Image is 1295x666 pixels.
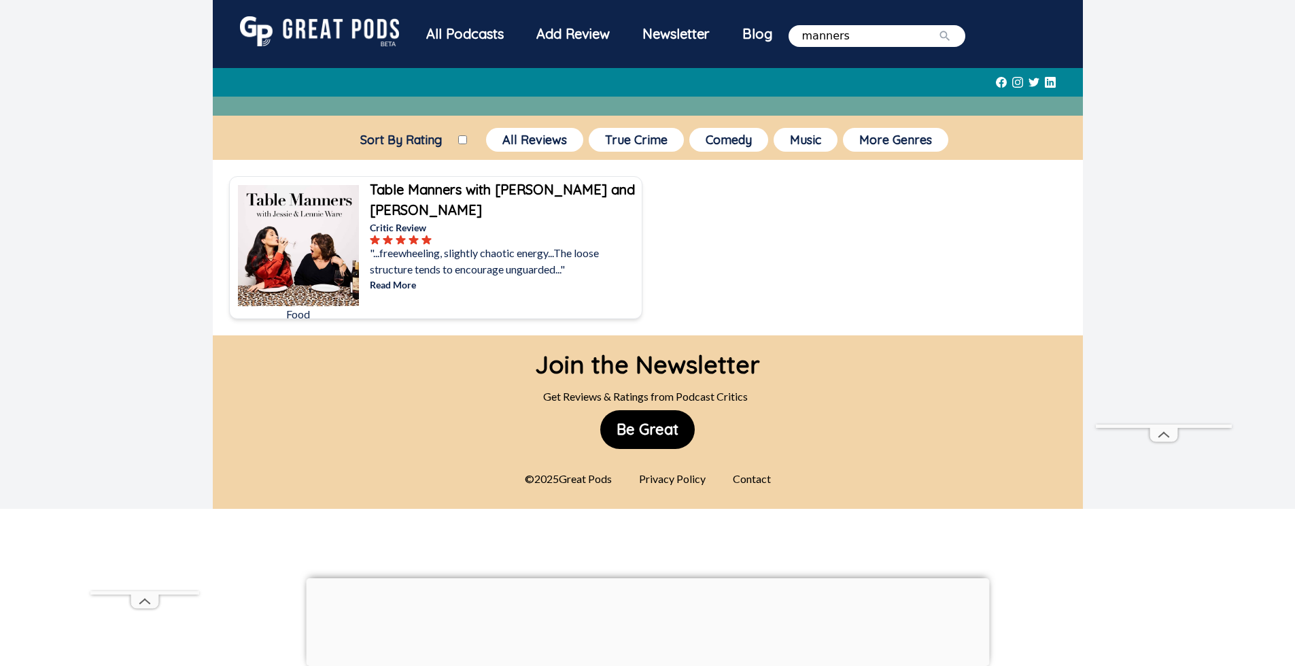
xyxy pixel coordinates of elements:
[90,183,199,591] iframe: Advertisement
[802,28,938,44] input: Search by Title
[370,278,639,292] p: Read More
[370,181,635,218] b: Table Manners with [PERSON_NAME] and [PERSON_NAME]
[410,16,520,52] div: All Podcasts
[631,465,714,493] div: Privacy Policy
[483,125,586,154] a: All Reviews
[626,16,726,55] a: Newsletter
[306,578,989,663] iframe: Advertisement
[344,132,458,148] label: Sort By Rating
[726,16,789,52] a: Blog
[370,245,639,278] p: "...freewheeling, slightly chaotic energy...The loose structure tends to encourage unguarded..."
[1096,183,1232,424] iframe: Advertisement
[238,185,359,306] img: Table Manners with Jessie and Lennie
[535,335,760,383] div: Join the Newsletter
[725,465,779,493] div: Contact
[600,410,695,449] button: Be Great
[589,128,684,152] button: True Crime
[517,465,620,493] div: © 2025 Great Pods
[240,16,399,46] img: GreatPods
[520,16,626,52] a: Add Review
[774,128,838,152] button: Music
[689,128,768,152] button: Comedy
[410,16,520,55] a: All Podcasts
[771,125,840,154] a: Music
[626,16,726,52] div: Newsletter
[843,128,948,152] button: More Genres
[535,383,760,410] div: Get Reviews & Ratings from Podcast Critics
[586,125,687,154] a: True Crime
[687,125,771,154] a: Comedy
[370,220,639,235] p: Critic Review
[229,176,642,319] a: Table Manners with Jessie and LennieFoodTable Manners with [PERSON_NAME] and [PERSON_NAME]Critic ...
[238,306,359,322] p: Food
[486,128,583,152] button: All Reviews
